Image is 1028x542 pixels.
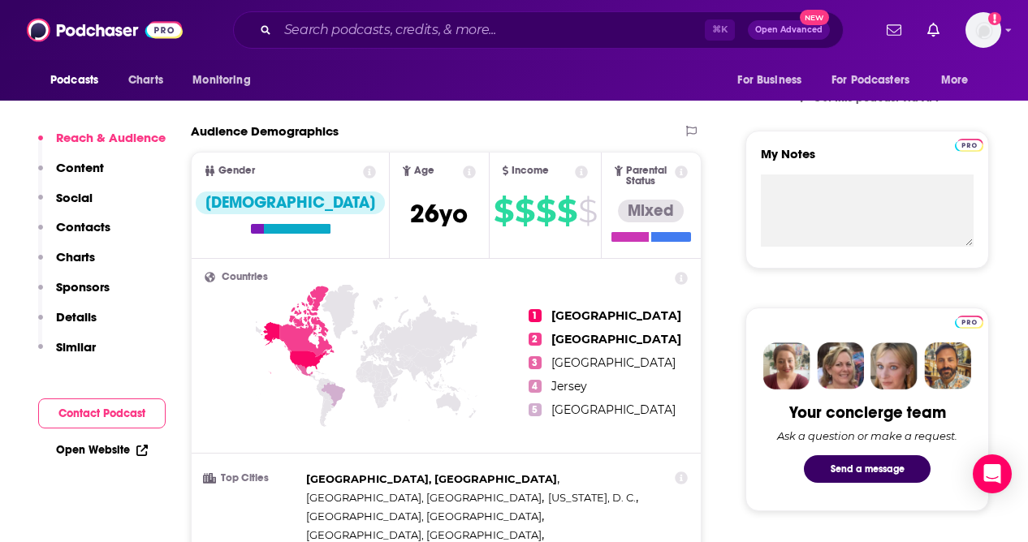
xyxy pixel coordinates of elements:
span: 1 [529,309,542,322]
button: open menu [930,65,989,96]
p: Reach & Audience [56,130,166,145]
p: Charts [56,249,95,265]
button: Details [38,309,97,339]
span: Countries [222,272,268,282]
img: Podchaser Pro [955,316,983,329]
img: Podchaser Pro [955,139,983,152]
span: 3 [529,356,542,369]
button: Charts [38,249,95,279]
span: Open Advanced [755,26,823,34]
div: Mixed [618,200,684,222]
span: Logged in as camsdkc [965,12,1001,48]
span: 26 yo [410,198,468,230]
button: Contacts [38,219,110,249]
span: $ [578,198,597,224]
span: , [306,470,559,488]
button: Open AdvancedNew [748,20,830,40]
button: Reach & Audience [38,130,166,160]
span: [GEOGRAPHIC_DATA], [GEOGRAPHIC_DATA] [306,472,557,485]
span: Jersey [551,379,587,394]
span: Monitoring [192,69,250,92]
span: 2 [529,333,542,346]
button: Send a message [804,455,931,483]
span: [GEOGRAPHIC_DATA] [551,402,676,417]
button: open menu [39,65,119,96]
button: Contact Podcast [38,398,166,428]
span: 5 [529,403,542,416]
p: Sponsors [56,279,110,295]
label: My Notes [761,146,974,174]
button: open menu [181,65,271,96]
img: Sydney Profile [763,342,810,389]
a: Open Website [56,443,148,457]
img: Barbara Profile [817,342,864,389]
a: Charts [118,65,173,96]
span: [GEOGRAPHIC_DATA], [GEOGRAPHIC_DATA] [306,510,542,523]
span: For Business [737,69,801,92]
span: [GEOGRAPHIC_DATA], [GEOGRAPHIC_DATA] [306,491,542,504]
div: Open Intercom Messenger [973,454,1012,493]
h2: Audience Demographics [191,123,339,139]
img: Jules Profile [870,342,918,389]
a: Show notifications dropdown [921,16,946,44]
button: open menu [821,65,933,96]
div: Search podcasts, credits, & more... [233,11,844,49]
button: Social [38,190,93,220]
span: [US_STATE], D. C. [548,491,636,504]
img: User Profile [965,12,1001,48]
button: Similar [38,339,96,369]
span: ⌘ K [705,19,735,41]
input: Search podcasts, credits, & more... [278,17,705,43]
button: Show profile menu [965,12,1001,48]
span: $ [515,198,534,224]
a: Pro website [955,313,983,329]
button: Sponsors [38,279,110,309]
span: $ [494,198,513,224]
p: Social [56,190,93,205]
h3: Top Cities [205,473,300,484]
span: Parental Status [626,166,672,187]
span: $ [536,198,555,224]
a: Show notifications dropdown [880,16,908,44]
p: Content [56,160,104,175]
p: Contacts [56,219,110,234]
span: For Podcasters [831,69,909,92]
span: More [941,69,969,92]
button: Content [38,160,104,190]
span: Charts [128,69,163,92]
p: Similar [56,339,96,355]
a: Pro website [955,136,983,152]
img: Jon Profile [924,342,971,389]
span: , [306,488,544,507]
span: Income [512,166,549,176]
span: Podcasts [50,69,98,92]
span: Gender [218,166,255,176]
img: Podchaser - Follow, Share and Rate Podcasts [27,15,183,45]
span: $ [557,198,577,224]
button: open menu [726,65,822,96]
span: [GEOGRAPHIC_DATA], [GEOGRAPHIC_DATA] [306,528,542,541]
span: , [306,507,544,526]
span: [GEOGRAPHIC_DATA] [551,332,681,346]
div: Ask a question or make a request. [777,429,957,442]
span: [GEOGRAPHIC_DATA] [551,355,676,370]
div: Your concierge team [789,402,946,423]
svg: Add a profile image [988,12,1001,25]
div: [DEMOGRAPHIC_DATA] [196,191,385,214]
span: , [548,488,638,507]
span: Age [414,166,434,176]
span: 4 [529,380,542,393]
span: New [800,10,829,25]
p: Details [56,309,97,325]
span: [GEOGRAPHIC_DATA] [551,308,681,323]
